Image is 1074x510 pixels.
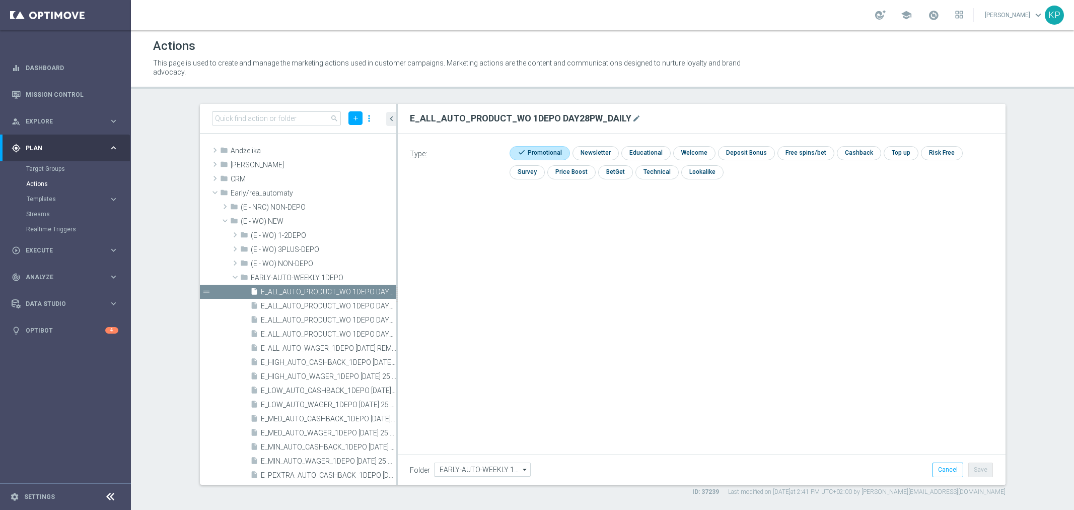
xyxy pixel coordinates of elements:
i: keyboard_arrow_right [109,143,118,153]
span: EARLY-AUTO-WEEKLY 1DEPO [251,274,396,282]
i: add [352,114,360,122]
span: E_MIN_AUTO_WAGER_1DEPO TUESDAY 25 TO 25 PLN_WEEKLY [261,457,396,466]
span: Plan [26,145,109,151]
i: keyboard_arrow_right [109,116,118,126]
button: mode_edit [631,112,641,124]
a: Optibot [26,317,105,344]
i: folder [240,259,248,271]
i: insert_drive_file [250,428,258,440]
i: keyboard_arrow_right [109,272,118,282]
div: Templates [27,196,109,202]
i: keyboard_arrow_right [109,299,118,308]
a: Streams [26,210,105,218]
i: mode_edit [632,114,640,122]
span: E_ALL_AUTO_PRODUCT_WO 1DEPO DAY29MAIL_DAILY [261,302,396,310]
span: (E - WO) 3PLUS-DEPO [251,245,396,254]
button: add [348,111,363,125]
span: E_HIGH_AUTO_WAGER_1DEPO TUESDAY 25 TO 250 PLN_WEEKLY [261,372,396,381]
i: keyboard_arrow_right [109,195,118,204]
i: play_circle_outline [12,246,21,255]
span: E_LOW_AUTO_WAGER_1DEPO TUESDAY 25 TO 50 PLN_WEEKLY [261,401,396,409]
span: school [901,10,912,21]
i: folder [240,245,248,257]
i: insert_drive_file [250,344,258,355]
div: Mission Control [11,91,119,99]
span: E_ALL_AUTO_PRODUCT_WO 1DEPO DAY28PW_DAILY [261,288,396,296]
button: person_search Explore keyboard_arrow_right [11,117,119,125]
button: gps_fixed Plan keyboard_arrow_right [11,144,119,152]
div: Templates [26,192,130,207]
i: folder [220,146,228,158]
span: (E - WO) 1-2DEPO [251,231,396,240]
button: Cancel [933,463,963,477]
a: Actions [26,180,105,188]
i: insert_drive_file [250,457,258,468]
div: 4 [105,327,118,334]
i: folder [230,217,238,228]
i: arrow_drop_down [520,463,530,476]
div: Explore [12,117,109,126]
button: Templates keyboard_arrow_right [26,195,119,203]
div: Realtime Triggers [26,222,130,237]
span: Antoni L. [231,161,396,169]
i: gps_fixed [12,144,21,153]
div: Execute [12,246,109,255]
i: keyboard_arrow_right [109,245,118,255]
i: insert_drive_file [250,372,258,384]
button: chevron_left [386,112,396,126]
h1: Actions [153,39,195,53]
div: Optibot [12,317,118,344]
span: (E - WO) NEW [241,217,396,226]
i: track_changes [12,273,21,282]
span: (E - WO) NON-DEPO [251,260,396,268]
span: Explore [26,118,109,124]
i: insert_drive_file [250,400,258,412]
i: insert_drive_file [250,330,258,341]
label: ID: 37239 [692,488,719,496]
span: And&#x17C;elika [231,147,396,155]
i: equalizer [12,63,21,73]
h2: E_ALL_AUTO_PRODUCT_WO 1DEPO DAY28PW_DAILY [410,112,631,124]
i: insert_drive_file [250,471,258,482]
span: keyboard_arrow_down [1033,10,1044,21]
i: insert_drive_file [250,414,258,426]
i: folder [220,160,228,172]
span: E_HIGH_AUTO_CASHBACK_1DEPO FRIDAY 25 TO 250 PLN_WEEKLY [261,358,396,367]
span: E_ALL_AUTO_PRODUCT_WO 1DEPO DAY30SMS_DAILY [261,316,396,325]
span: E_ALL_AUTO_PRODUCT_WO 1DEPO DAY5MAIL_DAILY [261,330,396,339]
i: folder [220,188,228,200]
i: insert_drive_file [250,442,258,454]
span: (E - NRC) NON-DEPO [241,203,396,212]
i: person_search [12,117,21,126]
span: search [330,114,338,122]
i: folder [240,273,248,285]
div: Dashboard [12,54,118,81]
span: Execute [26,247,109,253]
button: Save [968,463,993,477]
i: chevron_left [387,114,396,123]
a: Target Groups [26,165,105,173]
i: insert_drive_file [250,287,258,299]
i: more_vert [364,111,374,125]
a: Realtime Triggers [26,225,105,233]
div: KP [1045,6,1064,25]
div: Streams [26,207,130,222]
i: settings [10,492,19,501]
a: Dashboard [26,54,118,81]
button: lightbulb Optibot 4 [11,327,119,335]
div: Actions [26,176,130,192]
div: equalizer Dashboard [11,64,119,72]
i: lightbulb [12,326,21,335]
a: Mission Control [26,81,118,108]
div: Data Studio keyboard_arrow_right [11,300,119,308]
span: CRM [231,175,396,183]
span: E_LOW_AUTO_CASHBACK_1DEPO FRIDAY 25 TO 50 PLN_WEEKLY [261,387,396,395]
button: play_circle_outline Execute keyboard_arrow_right [11,246,119,254]
div: Mission Control [12,81,118,108]
i: folder [220,174,228,186]
div: Analyze [12,273,109,282]
a: [PERSON_NAME]keyboard_arrow_down [984,8,1045,23]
